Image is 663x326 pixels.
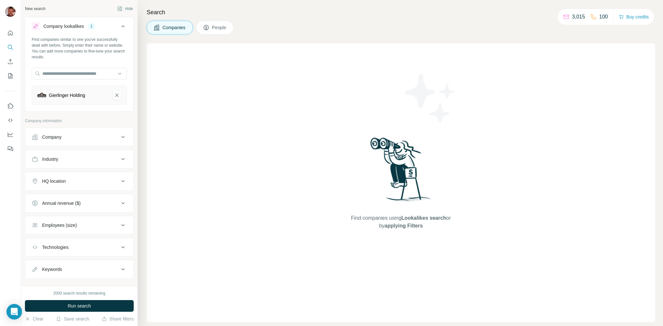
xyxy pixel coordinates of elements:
button: Industry [25,151,133,167]
div: Annual revenue ($) [42,200,81,206]
img: Gierlinger Holding-logo [37,91,46,100]
button: Dashboard [5,129,16,140]
div: Industry [42,156,58,162]
button: Annual revenue ($) [25,195,133,211]
span: Find companies using or by [349,214,453,230]
div: Find companies similar to one you've successfully dealt with before. Simply enter their name or w... [32,37,127,60]
p: 3,015 [572,13,585,21]
button: Search [5,41,16,53]
img: Surfe Illustration - Woman searching with binoculars [367,136,435,208]
button: Run search [25,300,134,312]
button: Gierlinger Holding-remove-button [112,91,121,100]
div: Company lookalikes [43,23,84,29]
p: 100 [599,13,608,21]
button: Save search [56,316,89,322]
h4: Search [147,8,655,17]
button: Company [25,129,133,145]
button: HQ location [25,173,133,189]
button: Buy credits [619,12,649,21]
span: Lookalikes search [401,215,446,221]
button: Feedback [5,143,16,155]
div: 2000 search results remaining [53,290,106,296]
button: My lists [5,70,16,82]
img: Surfe Illustration - Stars [401,69,459,128]
p: Company information [25,118,134,124]
div: 1 [88,23,95,29]
button: Share filters [102,316,134,322]
div: Open Intercom Messenger [6,304,22,320]
button: Clear [25,316,43,322]
div: Company [42,134,62,140]
div: Gierlinger Holding [49,92,85,99]
button: Use Surfe on LinkedIn [5,100,16,112]
div: Technologies [42,244,69,250]
span: People [212,24,227,31]
button: Use Surfe API [5,114,16,126]
button: Keywords [25,262,133,277]
span: applying Filters [385,223,423,228]
div: HQ location [42,178,66,184]
div: Employees (size) [42,222,77,228]
button: Quick start [5,27,16,39]
img: Avatar [5,6,16,17]
span: Companies [163,24,186,31]
button: Hide [113,4,138,14]
button: Technologies [25,239,133,255]
button: Employees (size) [25,217,133,233]
span: Run search [68,303,91,309]
div: Keywords [42,266,62,273]
button: Enrich CSV [5,56,16,67]
button: Company lookalikes1 [25,18,133,37]
div: New search [25,6,45,12]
